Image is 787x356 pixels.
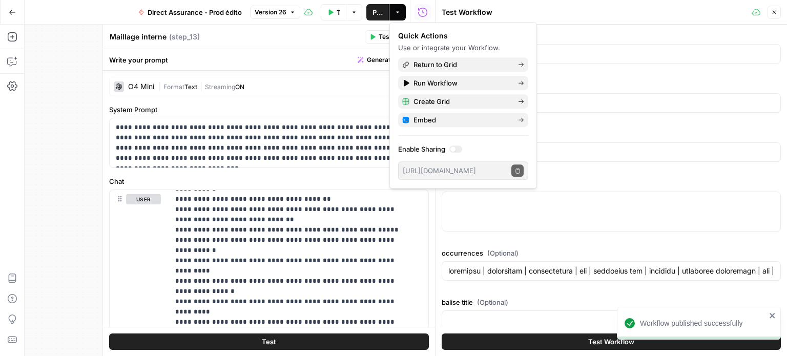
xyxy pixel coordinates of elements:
[205,83,235,91] span: Streaming
[398,44,500,52] span: Use or integrate your Workflow.
[158,81,163,91] span: |
[442,129,781,139] label: url existante
[262,337,276,347] span: Test
[477,297,508,307] span: (Optional)
[197,81,205,91] span: |
[366,4,389,20] button: Publish
[413,115,510,125] span: Embed
[487,248,519,258] span: (Optional)
[413,96,510,107] span: Create Grid
[588,337,634,347] span: Test Workflow
[126,194,161,204] button: user
[640,318,766,328] div: Workflow published successfully
[372,7,383,17] span: Publish
[442,248,781,258] label: occurrences
[769,311,776,320] button: close
[235,83,244,91] span: ON
[148,7,242,17] span: Direct Assurance - Prod édito
[413,78,510,88] span: Run Workflow
[354,53,429,67] button: Generate with AI
[109,333,429,350] button: Test
[367,55,416,65] span: Generate with AI
[103,49,435,70] div: Write your prompt
[442,178,781,189] label: structure donnée
[379,32,391,41] span: Test
[337,7,340,17] span: Test Workflow
[110,32,167,42] textarea: Maillage interne
[413,59,510,70] span: Return to Grid
[442,80,781,90] label: mot cle principal
[184,83,197,91] span: Text
[398,31,528,41] div: Quick Actions
[442,297,781,307] label: balise title
[442,31,781,41] label: ID
[398,144,528,154] label: Enable Sharing
[442,333,781,350] button: Test Workflow
[250,6,300,19] button: Version 26
[163,83,184,91] span: Format
[321,4,346,20] button: Test Workflow
[169,32,200,42] span: ( step_13 )
[365,30,396,44] button: Test
[109,176,429,186] label: Chat
[109,104,429,115] label: System Prompt
[255,8,286,17] span: Version 26
[132,4,248,20] button: Direct Assurance - Prod édito
[128,83,154,90] div: O4 Mini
